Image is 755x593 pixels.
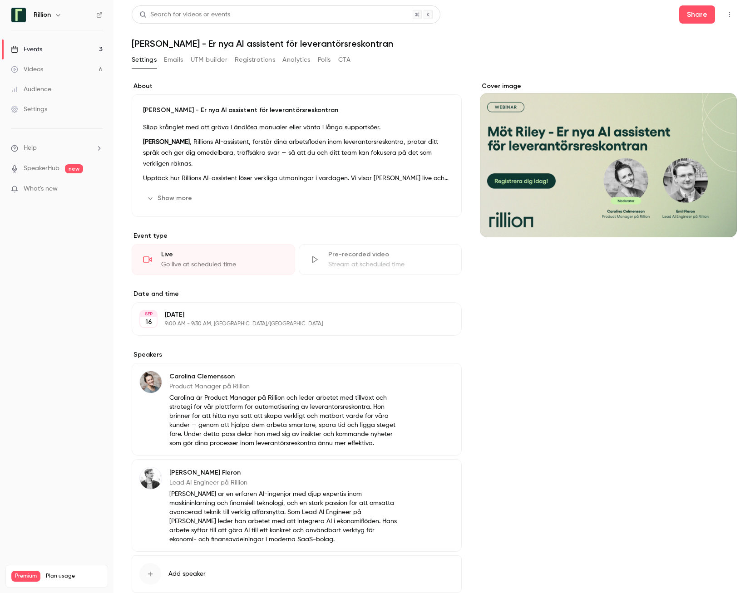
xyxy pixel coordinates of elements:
div: Pre-recorded video [328,250,451,259]
button: Analytics [282,53,311,67]
section: Cover image [480,82,737,237]
div: Stream at scheduled time [328,260,451,269]
span: Add speaker [168,569,206,578]
h6: Rillion [34,10,51,20]
div: Audience [11,85,51,94]
p: 16 [145,318,152,327]
span: Premium [11,571,40,582]
h1: [PERSON_NAME] - Er nya AI assistent för leverantörsreskontran [132,38,737,49]
span: new [65,164,83,173]
strong: [PERSON_NAME] [143,139,190,145]
p: [PERSON_NAME] är en erfaren AI-ingenjör med djup expertis inom maskininlärning och finansiell tek... [169,490,403,544]
iframe: Noticeable Trigger [92,185,103,193]
p: 9:00 AM - 9:30 AM, [GEOGRAPHIC_DATA]/[GEOGRAPHIC_DATA] [165,320,414,328]
button: UTM builder [191,53,227,67]
button: Add speaker [132,555,462,593]
p: [PERSON_NAME] - Er nya AI assistent för leverantörsreskontran [143,106,450,115]
p: Slipp krånglet med att gräva i ändlösa manualer eller vänta i långa supportköer. [143,122,450,133]
span: Plan usage [46,573,102,580]
p: Carolina är Product Manager på Rillion och leder arbetet med tillväxt och strategi för vår plattf... [169,393,403,448]
div: Search for videos or events [139,10,230,20]
div: Videos [11,65,43,74]
label: About [132,82,462,91]
div: Go live at scheduled time [161,260,284,269]
div: Settings [11,105,47,114]
p: Lead AI Engineer på Rillion [169,478,403,487]
div: Carolina ClemenssonCarolina ClemenssonProduct Manager på RillionCarolina är Product Manager på Ri... [132,363,462,456]
label: Date and time [132,289,462,299]
p: Upptäck hur Rillions AI-assistent löser verkliga utmaningar i vardagen. Vi visar [PERSON_NAME] li... [143,173,450,184]
div: Events [11,45,42,54]
button: Show more [143,191,197,206]
img: Emil Fleron [140,467,162,489]
button: Registrations [235,53,275,67]
button: Polls [318,53,331,67]
a: SpeakerHub [24,164,59,173]
span: Help [24,143,37,153]
p: Product Manager på Rillion [169,382,403,391]
button: Emails [164,53,183,67]
div: Pre-recorded videoStream at scheduled time [299,244,462,275]
div: Live [161,250,284,259]
div: LiveGo live at scheduled time [132,244,295,275]
div: Emil Fleron[PERSON_NAME] FleronLead AI Engineer på Rillion[PERSON_NAME] är en erfaren AI-ingenjör... [132,459,462,552]
p: [PERSON_NAME] Fleron [169,468,403,477]
div: SEP [140,311,157,317]
p: , Rillions AI-assistent, förstår dina arbetsflöden inom leverantörsreskontra, pratar ditt språk o... [143,137,450,169]
button: CTA [338,53,350,67]
label: Speakers [132,350,462,359]
span: What's new [24,184,58,194]
button: Settings [132,53,157,67]
p: Event type [132,231,462,240]
img: Rillion [11,8,26,22]
p: Carolina Clemensson [169,372,403,381]
p: [DATE] [165,310,414,319]
label: Cover image [480,82,737,91]
img: Carolina Clemensson [140,371,162,393]
li: help-dropdown-opener [11,143,103,153]
button: Share [679,5,715,24]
